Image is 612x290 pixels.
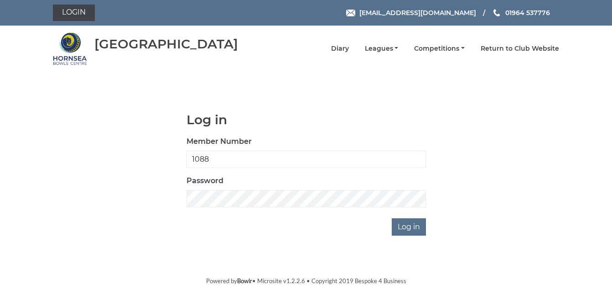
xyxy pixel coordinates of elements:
[53,5,95,21] a: Login
[493,9,500,16] img: Phone us
[346,10,355,16] img: Email
[187,136,252,147] label: Member Number
[331,44,349,53] a: Diary
[392,218,426,236] input: Log in
[492,8,550,18] a: Phone us 01964 537776
[53,32,87,66] img: Hornsea Bowls Centre
[94,37,238,51] div: [GEOGRAPHIC_DATA]
[187,175,223,186] label: Password
[359,9,476,17] span: [EMAIL_ADDRESS][DOMAIN_NAME]
[481,44,559,53] a: Return to Club Website
[206,277,406,285] span: Powered by • Microsite v1.2.2.6 • Copyright 2019 Bespoke 4 Business
[237,277,252,285] a: Bowlr
[365,44,399,53] a: Leagues
[187,113,426,127] h1: Log in
[505,9,550,17] span: 01964 537776
[346,8,476,18] a: Email [EMAIL_ADDRESS][DOMAIN_NAME]
[414,44,465,53] a: Competitions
